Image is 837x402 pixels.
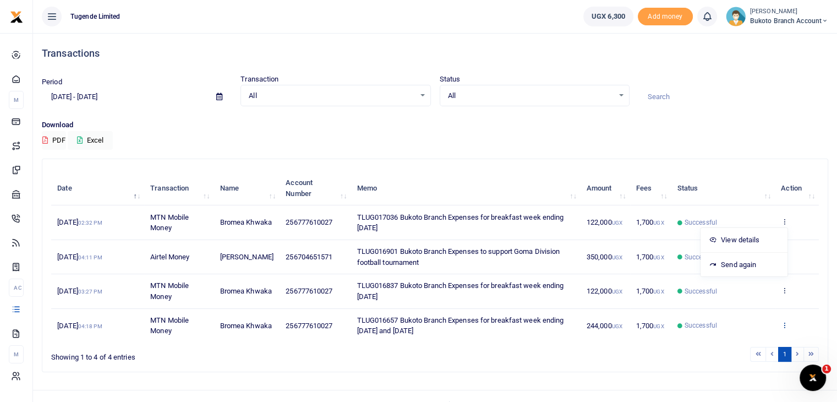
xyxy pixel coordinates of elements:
[800,365,826,391] iframe: Intercom live chat
[78,323,102,329] small: 04:18 PM
[286,287,332,295] span: 256777610027
[42,47,828,59] h4: Transactions
[448,90,614,101] span: All
[653,220,664,226] small: UGX
[638,12,693,20] a: Add money
[685,218,717,227] span: Successful
[636,322,664,330] span: 1,700
[822,365,831,373] span: 1
[636,253,664,261] span: 1,700
[587,253,622,261] span: 350,000
[351,171,580,205] th: Memo: activate to sort column ascending
[587,218,622,226] span: 122,000
[701,257,787,273] a: Send again
[57,287,102,295] span: [DATE]
[638,8,693,26] span: Add money
[150,253,189,261] span: Airtel Money
[778,347,791,362] a: 1
[636,218,664,226] span: 1,700
[42,131,66,150] button: PDF
[240,74,278,85] label: Transaction
[653,289,664,295] small: UGX
[612,289,622,295] small: UGX
[150,316,189,335] span: MTN Mobile Money
[150,281,189,301] span: MTN Mobile Money
[150,213,189,232] span: MTN Mobile Money
[78,254,102,260] small: 04:11 PM
[51,171,144,205] th: Date: activate to sort column descending
[671,171,775,205] th: Status: activate to sort column ascending
[57,322,102,330] span: [DATE]
[701,232,787,248] a: View details
[357,281,564,301] span: TLUG016837 Bukoto Branch Expenses for breakfast week ending [DATE]
[653,254,664,260] small: UGX
[286,218,332,226] span: 256777610027
[9,279,24,297] li: Ac
[612,254,622,260] small: UGX
[630,171,671,205] th: Fees: activate to sort column ascending
[9,345,24,363] li: M
[685,286,717,296] span: Successful
[440,74,461,85] label: Status
[66,12,125,21] span: Tugende Limited
[9,91,24,109] li: M
[357,316,564,335] span: TLUG016657 Bukoto Branch Expenses for breakfast week ending [DATE] and [DATE]
[51,346,366,363] div: Showing 1 to 4 of 4 entries
[685,252,717,262] span: Successful
[249,90,414,101] span: All
[280,171,351,205] th: Account Number: activate to sort column ascending
[220,322,272,330] span: Bromea Khwaka
[638,88,828,106] input: Search
[726,7,746,26] img: profile-user
[587,287,622,295] span: 122,000
[357,247,560,267] span: TLUG016901 Bukoto Branch Expenses to support Goma Division football tournament
[612,323,622,329] small: UGX
[653,323,664,329] small: UGX
[42,88,207,106] input: select period
[726,7,828,26] a: profile-user [PERSON_NAME] Bukoto Branch account
[612,220,622,226] small: UGX
[357,213,564,232] span: TLUG017036 Bukoto Branch Expenses for breakfast week ending [DATE]
[592,11,625,22] span: UGX 6,300
[286,322,332,330] span: 256777610027
[685,320,717,330] span: Successful
[750,16,828,26] span: Bukoto Branch account
[638,8,693,26] li: Toup your wallet
[10,10,23,24] img: logo-small
[57,253,102,261] span: [DATE]
[144,171,214,205] th: Transaction: activate to sort column ascending
[68,131,113,150] button: Excel
[775,171,819,205] th: Action: activate to sort column ascending
[78,220,102,226] small: 02:32 PM
[220,253,273,261] span: [PERSON_NAME]
[78,289,102,295] small: 03:27 PM
[579,7,638,26] li: Wallet ballance
[583,7,633,26] a: UGX 6,300
[587,322,622,330] span: 244,000
[581,171,630,205] th: Amount: activate to sort column ascending
[286,253,332,261] span: 256704651571
[214,171,280,205] th: Name: activate to sort column ascending
[220,287,272,295] span: Bromea Khwaka
[42,119,828,131] p: Download
[636,287,664,295] span: 1,700
[10,12,23,20] a: logo-small logo-large logo-large
[750,7,828,17] small: [PERSON_NAME]
[220,218,272,226] span: Bromea Khwaka
[57,218,102,226] span: [DATE]
[42,77,62,88] label: Period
